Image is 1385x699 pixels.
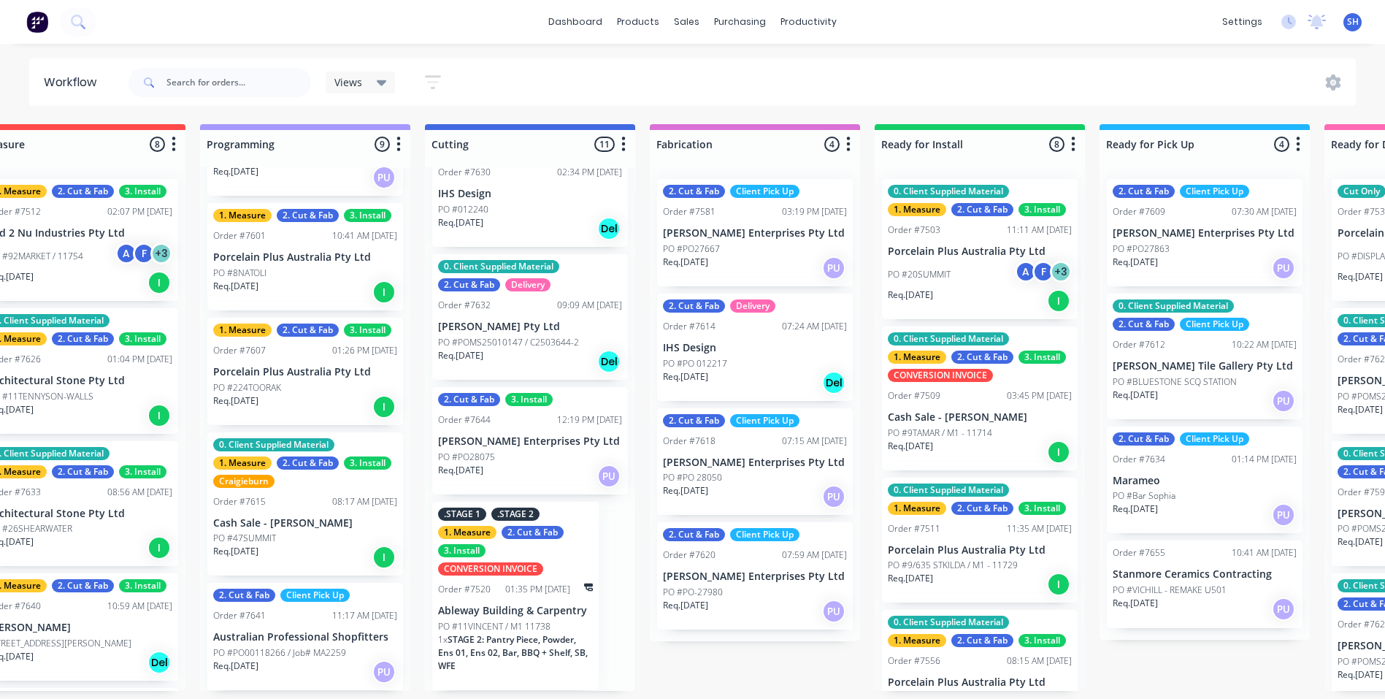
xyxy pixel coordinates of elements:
[52,579,114,592] div: 2. Cut & Fab
[888,502,946,515] div: 1. Measure
[213,280,258,293] p: Req. [DATE]
[277,209,339,222] div: 2. Cut & Fab
[1107,541,1302,628] div: Order #765510:41 AM [DATE]Stanmore Ceramics ContractingPO #VICHILL - REMAKE U501Req.[DATE]PU
[657,179,853,286] div: 2. Cut & FabClient Pick UpOrder #758103:19 PM [DATE][PERSON_NAME] Enterprises Pty LtdPO #PO27667R...
[663,528,725,541] div: 2. Cut & Fab
[1180,432,1249,446] div: Client Pick Up
[213,438,334,451] div: 0. Client Supplied Material
[107,205,172,218] div: 02:07 PM [DATE]
[344,209,391,222] div: 3. Install
[277,457,339,470] div: 2. Cut & Fab
[438,508,486,521] div: .STAGE 1
[888,203,946,216] div: 1. Measure
[667,11,707,33] div: sales
[888,351,946,364] div: 1. Measure
[1018,351,1066,364] div: 3. Install
[344,324,391,337] div: 3. Install
[147,271,171,294] div: I
[119,185,166,198] div: 3. Install
[505,393,553,406] div: 3. Install
[213,344,266,357] div: Order #7607
[1113,185,1175,198] div: 2. Cut & Fab
[610,11,667,33] div: products
[1113,597,1158,610] p: Req. [DATE]
[432,140,628,247] div: Order #763002:34 PM [DATE]IHS DesignPO #012240Req.[DATE]Del
[438,464,483,477] p: Req. [DATE]
[491,508,540,521] div: .STAGE 2
[657,522,853,630] div: 2. Cut & FabClient Pick UpOrder #762007:59 AM [DATE][PERSON_NAME] Enterprises Pty LtdPO #PO-27980...
[1338,270,1383,283] p: Req. [DATE]
[52,332,114,345] div: 2. Cut & Fab
[432,254,628,380] div: 0. Client Supplied Material2. Cut & FabDeliveryOrder #763209:09 AM [DATE][PERSON_NAME] Pty LtdPO ...
[951,351,1013,364] div: 2. Cut & Fab
[888,634,946,647] div: 1. Measure
[119,579,166,592] div: 3. Install
[888,185,1009,198] div: 0. Client Supplied Material
[663,256,708,269] p: Req. [DATE]
[438,633,448,646] span: 1 x
[1113,432,1175,446] div: 2. Cut & Fab
[147,651,171,674] div: Del
[438,605,593,617] p: Ableway Building & Carpentry
[1272,597,1295,621] div: PU
[438,278,500,291] div: 2. Cut & Fab
[213,646,346,660] p: PO #PO00118266 / Job# MA2259
[432,502,599,690] div: .STAGE 1.STAGE 21. Measure2. Cut & Fab3. InstallCONVERSION INVOICEOrder #752001:35 PM [DATE]Ablew...
[663,457,847,469] p: [PERSON_NAME] Enterprises Pty Ltd
[888,572,933,585] p: Req. [DATE]
[133,242,155,264] div: F
[1113,227,1297,240] p: [PERSON_NAME] Enterprises Pty Ltd
[119,465,166,478] div: 3. Install
[115,242,137,264] div: A
[213,229,266,242] div: Order #7601
[1113,256,1158,269] p: Req. [DATE]
[557,299,622,312] div: 09:09 AM [DATE]
[213,366,397,378] p: Porcelain Plus Australia Pty Ltd
[1338,403,1383,416] p: Req. [DATE]
[888,427,992,440] p: PO #9TAMAR / M1 - 11714
[213,165,258,178] p: Req. [DATE]
[150,242,172,264] div: + 3
[1007,522,1072,535] div: 11:35 AM [DATE]
[657,408,853,516] div: 2. Cut & FabClient Pick UpOrder #761807:15 AM [DATE][PERSON_NAME] Enterprises Pty LtdPO #PO 28050...
[438,203,488,216] p: PO #012240
[213,631,397,643] p: Australian Professional Shopfitters
[213,660,258,673] p: Req. [DATE]
[1107,294,1302,419] div: 0. Client Supplied Material2. Cut & FabClient Pick UpOrder #761210:22 AM [DATE][PERSON_NAME] Tile...
[888,268,951,281] p: PO #20SUMMIT
[213,457,272,470] div: 1. Measure
[1050,261,1072,283] div: + 3
[213,495,266,508] div: Order #7615
[1232,453,1297,466] div: 01:14 PM [DATE]
[213,324,272,337] div: 1. Measure
[213,381,281,394] p: PO #224TOORAK
[657,294,853,401] div: 2. Cut & FabDeliveryOrder #761407:24 AM [DATE]IHS DesignPO #PO 012217Req.[DATE]Del
[438,260,559,273] div: 0. Client Supplied Material
[557,413,622,427] div: 12:19 PM [DATE]
[372,660,396,684] div: PU
[888,440,933,453] p: Req. [DATE]
[888,616,1009,629] div: 0. Client Supplied Material
[663,357,727,370] p: PO #PO 012217
[1347,15,1359,28] span: SH
[52,465,114,478] div: 2. Cut & Fab
[438,393,500,406] div: 2. Cut & Fab
[432,387,628,494] div: 2. Cut & Fab3. InstallOrder #764412:19 PM [DATE][PERSON_NAME] Enterprises Pty LtdPO #PO28075Req.[...
[1113,375,1237,389] p: PO #BLUESTONE SCQ STATION
[730,185,799,198] div: Client Pick Up
[888,654,940,668] div: Order #7556
[213,589,275,602] div: 2. Cut & Fab
[597,217,621,240] div: Del
[663,242,720,256] p: PO #PO27667
[1015,261,1037,283] div: A
[26,11,48,33] img: Factory
[1272,389,1295,413] div: PU
[782,205,847,218] div: 03:19 PM [DATE]
[557,166,622,179] div: 02:34 PM [DATE]
[663,185,725,198] div: 2. Cut & Fab
[438,633,588,672] span: STAGE 2: Pantry Piece, Powder, Ens 01, Ens 02, Bar, BBQ + Shelf, SB, WFE
[888,369,993,382] div: CONVERSION INVOICE
[332,229,397,242] div: 10:41 AM [DATE]
[166,68,311,97] input: Search for orders...
[730,528,799,541] div: Client Pick Up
